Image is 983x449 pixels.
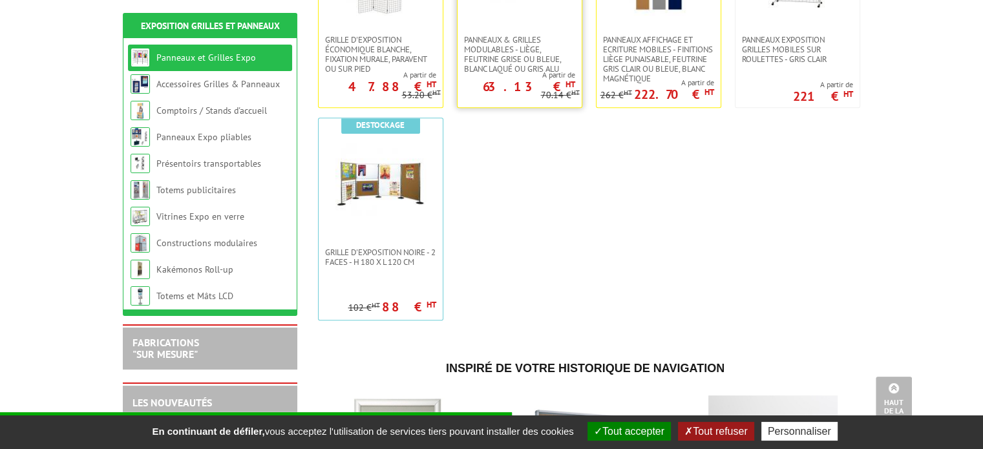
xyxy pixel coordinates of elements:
sup: HT [432,88,441,97]
a: Panneaux Expo pliables [156,131,251,143]
a: Grille d'exposition économique blanche, fixation murale, paravent ou sur pied [319,35,443,74]
img: Comptoirs / Stands d'accueil [131,101,150,120]
p: 222.70 € [634,90,714,98]
img: Panneaux et Grilles Expo [131,48,150,67]
span: Panneaux Exposition Grilles mobiles sur roulettes - gris clair [742,35,853,64]
p: 88 € [382,303,436,311]
a: Panneaux Exposition Grilles mobiles sur roulettes - gris clair [735,35,860,64]
img: Vitrines Expo en verre [131,207,150,226]
a: Panneaux Affichage et Ecriture Mobiles - finitions liège punaisable, feutrine gris clair ou bleue... [597,35,721,83]
img: Totems et Mâts LCD [131,286,150,306]
p: 221 € [793,92,853,100]
img: Panneaux Expo pliables [131,127,150,147]
a: Accessoires Grilles & Panneaux [156,78,280,90]
a: Exposition Grilles et Panneaux [141,20,280,32]
span: Grille d'exposition noire - 2 faces - H 180 x L 120 cm [325,247,436,267]
span: A partir de [319,70,436,80]
span: A partir de [458,70,575,80]
sup: HT [372,300,380,309]
button: Tout refuser [678,422,754,441]
img: Constructions modulaires [131,233,150,253]
a: Constructions modulaires [156,237,257,249]
sup: HT [704,87,714,98]
a: Totems publicitaires [156,184,236,196]
a: Grille d'exposition noire - 2 faces - H 180 x L 120 cm [319,247,443,267]
span: A partir de [600,78,714,88]
a: Haut de la page [876,377,912,430]
sup: HT [427,299,436,310]
p: 102 € [348,303,380,313]
a: Présentoirs transportables [156,158,261,169]
img: Kakémonos Roll-up [131,260,150,279]
span: Inspiré de votre historique de navigation [446,362,724,375]
sup: HT [427,79,436,90]
img: Présentoirs transportables [131,154,150,173]
sup: HT [571,88,580,97]
a: Panneaux et Grilles Expo [156,52,256,63]
a: Totems et Mâts LCD [156,290,233,302]
b: Destockage [356,120,405,131]
span: Grille d'exposition économique blanche, fixation murale, paravent ou sur pied [325,35,436,74]
a: Vitrines Expo en verre [156,211,244,222]
sup: HT [843,89,853,99]
a: Panneaux & Grilles modulables - liège, feutrine grise ou bleue, blanc laqué ou gris alu [458,35,582,74]
p: 53.20 € [402,90,441,100]
img: Totems publicitaires [131,180,150,200]
span: vous acceptez l'utilisation de services tiers pouvant installer des cookies [145,426,580,437]
p: 262 € [600,90,632,100]
a: LES NOUVEAUTÉS [132,396,212,409]
img: Grille d'exposition noire - 2 faces - H 180 x L 120 cm [335,138,426,228]
a: FABRICATIONS"Sur Mesure" [132,336,199,360]
span: Panneaux Affichage et Ecriture Mobiles - finitions liège punaisable, feutrine gris clair ou bleue... [603,35,714,83]
a: Comptoirs / Stands d'accueil [156,105,267,116]
button: Tout accepter [587,422,671,441]
strong: En continuant de défiler, [152,426,264,437]
span: Panneaux & Grilles modulables - liège, feutrine grise ou bleue, blanc laqué ou gris alu [464,35,575,74]
span: A partir de [793,79,853,90]
p: 70.14 € [541,90,580,100]
button: Personnaliser (fenêtre modale) [761,422,838,441]
sup: HT [565,79,575,90]
sup: HT [624,88,632,97]
img: Accessoires Grilles & Panneaux [131,74,150,94]
p: 47.88 € [348,83,436,90]
a: Kakémonos Roll-up [156,264,233,275]
p: 63.13 € [483,83,575,90]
